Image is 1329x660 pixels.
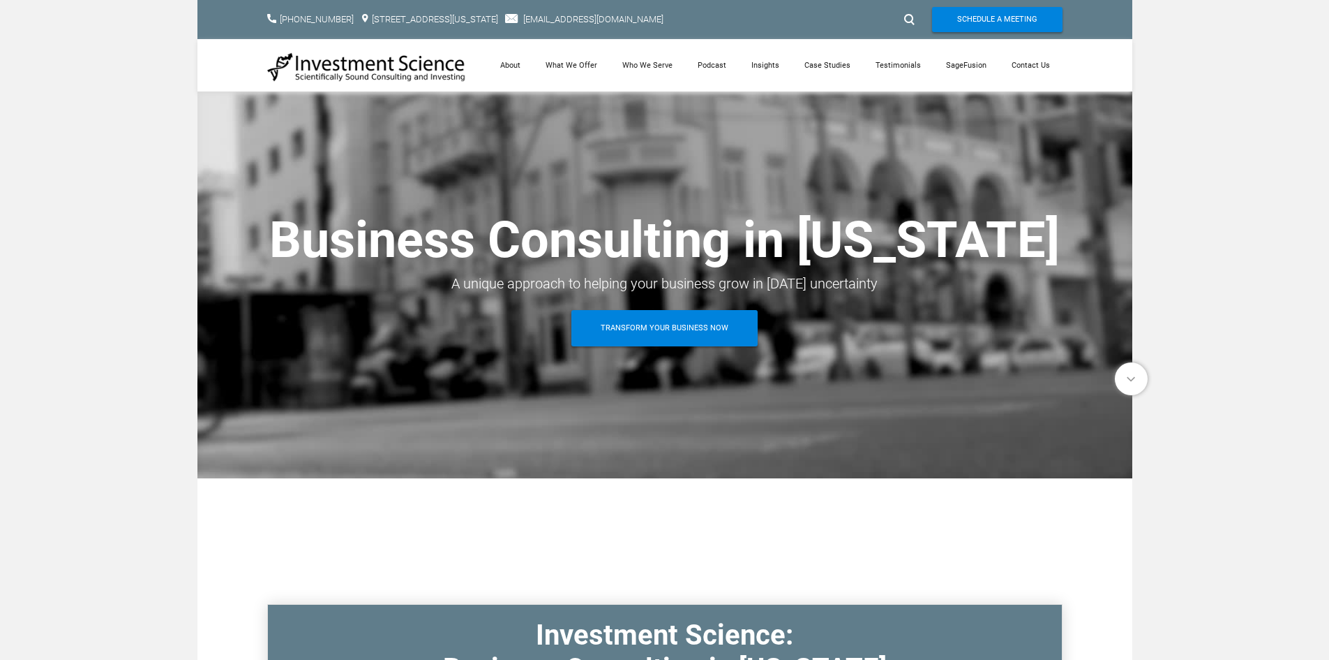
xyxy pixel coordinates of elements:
[610,39,685,91] a: Who We Serve
[267,52,466,82] img: Investment Science | NYC Consulting Services
[863,39,933,91] a: Testimonials
[269,210,1060,270] strong: Business Consulting in [US_STATE]
[999,39,1063,91] a: Contact Us
[685,39,739,91] a: Podcast
[933,39,999,91] a: SageFusion
[957,7,1037,32] span: Schedule A Meeting
[571,310,758,346] a: Transform Your Business Now
[932,7,1063,32] a: Schedule A Meeting
[792,39,863,91] a: Case Studies
[533,39,610,91] a: What We Offer
[523,14,663,24] a: [EMAIL_ADDRESS][DOMAIN_NAME]
[739,39,792,91] a: Insights
[280,14,354,24] a: [PHONE_NUMBER]
[267,271,1063,296] div: A unique approach to helping your business grow in [DATE] uncertainty
[601,310,728,346] span: Transform Your Business Now
[488,39,533,91] a: About
[372,14,498,24] a: [STREET_ADDRESS][US_STATE]​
